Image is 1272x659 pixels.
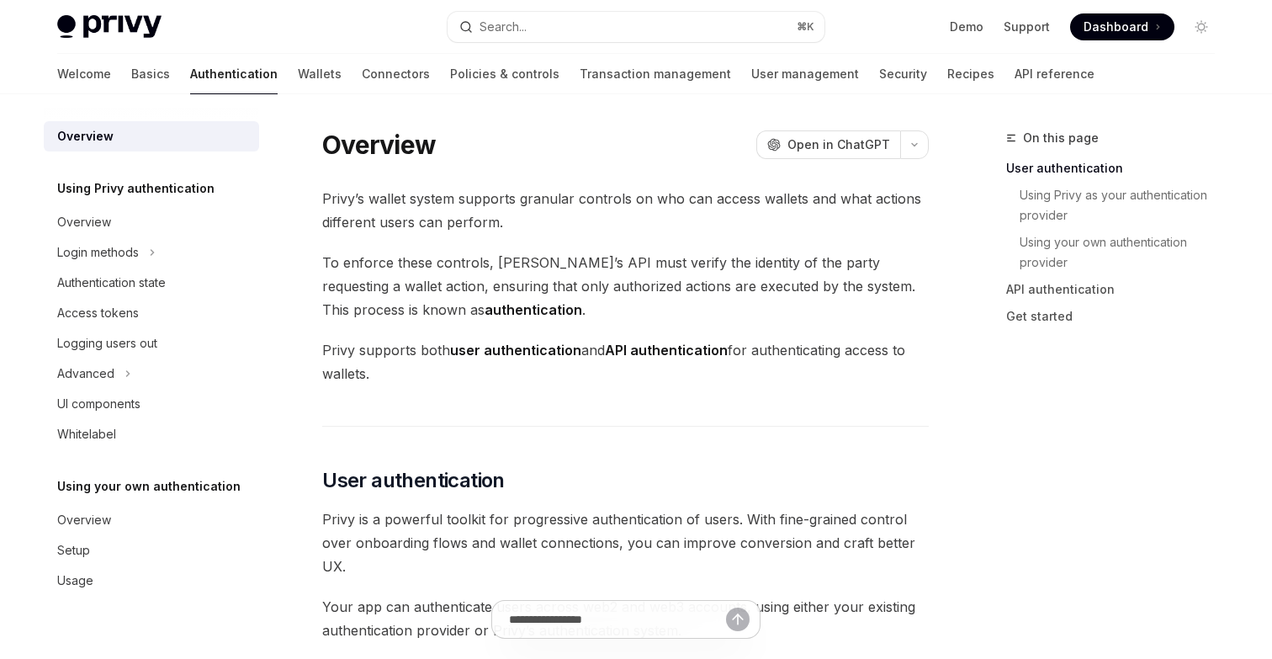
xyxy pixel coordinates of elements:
[57,212,111,232] div: Overview
[322,251,929,322] span: To enforce these controls, [PERSON_NAME]’s API must verify the identity of the party requesting a...
[44,298,259,328] a: Access tokens
[787,136,890,153] span: Open in ChatGPT
[57,126,114,146] div: Overview
[1020,182,1228,229] a: Using Privy as your authentication provider
[1015,54,1094,94] a: API reference
[44,389,259,419] a: UI components
[450,54,559,94] a: Policies & controls
[57,15,162,39] img: light logo
[44,328,259,359] a: Logging users out
[1023,128,1099,148] span: On this page
[751,54,859,94] a: User management
[879,54,927,94] a: Security
[322,187,929,234] span: Privy’s wallet system supports granular controls on who can access wallets and what actions diffe...
[57,303,139,323] div: Access tokens
[44,505,259,535] a: Overview
[57,178,215,199] h5: Using Privy authentication
[950,19,983,35] a: Demo
[480,17,527,37] div: Search...
[1006,276,1228,303] a: API authentication
[485,301,582,318] strong: authentication
[57,273,166,293] div: Authentication state
[44,566,259,596] a: Usage
[322,508,929,578] span: Privy is a powerful toolkit for progressive authentication of users. With fine-grained control ov...
[131,54,170,94] a: Basics
[322,595,929,642] span: Your app can authenticate users across web2 and web3 accounts, using either your existing authent...
[1004,19,1050,35] a: Support
[57,242,139,263] div: Login methods
[57,394,140,414] div: UI components
[1020,229,1228,276] a: Using your own authentication provider
[322,467,505,494] span: User authentication
[1084,19,1148,35] span: Dashboard
[57,333,157,353] div: Logging users out
[605,342,728,359] strong: API authentication
[1006,155,1228,182] a: User authentication
[57,364,114,384] div: Advanced
[1070,13,1174,40] a: Dashboard
[1006,303,1228,330] a: Get started
[57,571,93,591] div: Usage
[947,54,994,94] a: Recipes
[1188,13,1215,40] button: Toggle dark mode
[190,54,278,94] a: Authentication
[298,54,342,94] a: Wallets
[57,510,111,530] div: Overview
[362,54,430,94] a: Connectors
[450,342,581,359] strong: user authentication
[44,419,259,449] a: Whitelabel
[44,535,259,566] a: Setup
[448,12,824,42] button: Search...⌘K
[57,476,241,497] h5: Using your own authentication
[44,121,259,151] a: Overview
[726,608,750,631] button: Send message
[580,54,731,94] a: Transaction management
[756,130,900,159] button: Open in ChatGPT
[57,424,116,444] div: Whitelabel
[44,207,259,237] a: Overview
[322,338,929,385] span: Privy supports both and for authenticating access to wallets.
[797,20,814,34] span: ⌘ K
[322,130,436,160] h1: Overview
[44,268,259,298] a: Authentication state
[57,54,111,94] a: Welcome
[57,540,90,561] div: Setup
